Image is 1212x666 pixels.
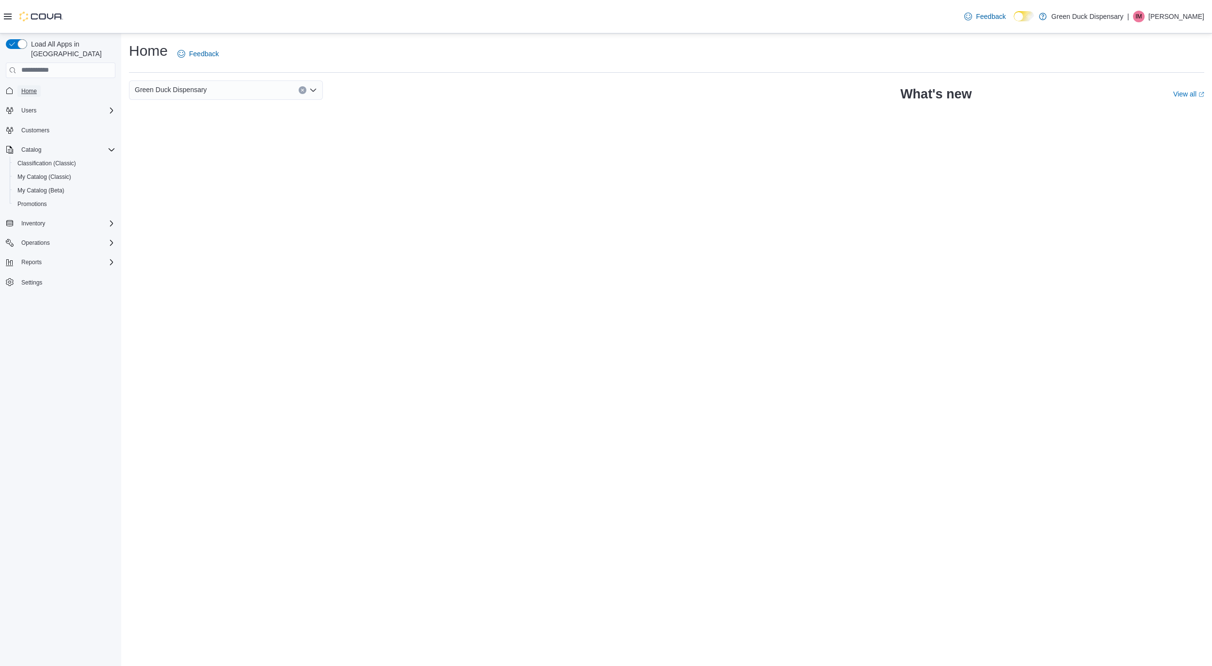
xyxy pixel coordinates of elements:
[1148,11,1204,22] p: [PERSON_NAME]
[2,217,119,230] button: Inventory
[17,85,115,97] span: Home
[17,173,71,181] span: My Catalog (Classic)
[189,49,219,59] span: Feedback
[14,198,51,210] a: Promotions
[17,256,46,268] button: Reports
[17,105,115,116] span: Users
[21,220,45,227] span: Inventory
[17,125,53,136] a: Customers
[17,124,115,136] span: Customers
[10,197,119,211] button: Promotions
[17,276,115,288] span: Settings
[135,84,207,95] span: Green Duck Dispensary
[14,185,115,196] span: My Catalog (Beta)
[14,198,115,210] span: Promotions
[1014,11,1034,21] input: Dark Mode
[17,159,76,167] span: Classification (Classic)
[2,104,119,117] button: Users
[17,85,41,97] a: Home
[960,7,1009,26] a: Feedback
[17,105,40,116] button: Users
[2,143,119,157] button: Catalog
[309,86,317,94] button: Open list of options
[21,146,41,154] span: Catalog
[14,171,115,183] span: My Catalog (Classic)
[2,255,119,269] button: Reports
[21,87,37,95] span: Home
[14,185,68,196] a: My Catalog (Beta)
[21,258,42,266] span: Reports
[10,157,119,170] button: Classification (Classic)
[14,158,115,169] span: Classification (Classic)
[17,237,54,249] button: Operations
[17,144,45,156] button: Catalog
[17,218,49,229] button: Inventory
[21,127,49,134] span: Customers
[21,279,42,286] span: Settings
[27,39,115,59] span: Load All Apps in [GEOGRAPHIC_DATA]
[976,12,1005,21] span: Feedback
[299,86,306,94] button: Clear input
[1135,11,1142,22] span: IM
[17,277,46,288] a: Settings
[10,184,119,197] button: My Catalog (Beta)
[174,44,223,63] a: Feedback
[1127,11,1129,22] p: |
[1052,11,1124,22] p: Green Duck Dispensary
[129,41,168,61] h1: Home
[900,86,972,102] h2: What's new
[2,236,119,250] button: Operations
[1133,11,1145,22] div: Ira Mitchell
[21,107,36,114] span: Users
[17,187,64,194] span: My Catalog (Beta)
[2,275,119,289] button: Settings
[2,84,119,98] button: Home
[17,144,115,156] span: Catalog
[17,256,115,268] span: Reports
[1173,90,1204,98] a: View allExternal link
[1198,92,1204,97] svg: External link
[17,200,47,208] span: Promotions
[6,80,115,315] nav: Complex example
[2,123,119,137] button: Customers
[17,218,115,229] span: Inventory
[21,239,50,247] span: Operations
[1014,21,1014,22] span: Dark Mode
[14,158,80,169] a: Classification (Classic)
[14,171,75,183] a: My Catalog (Classic)
[19,12,63,21] img: Cova
[10,170,119,184] button: My Catalog (Classic)
[17,237,115,249] span: Operations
